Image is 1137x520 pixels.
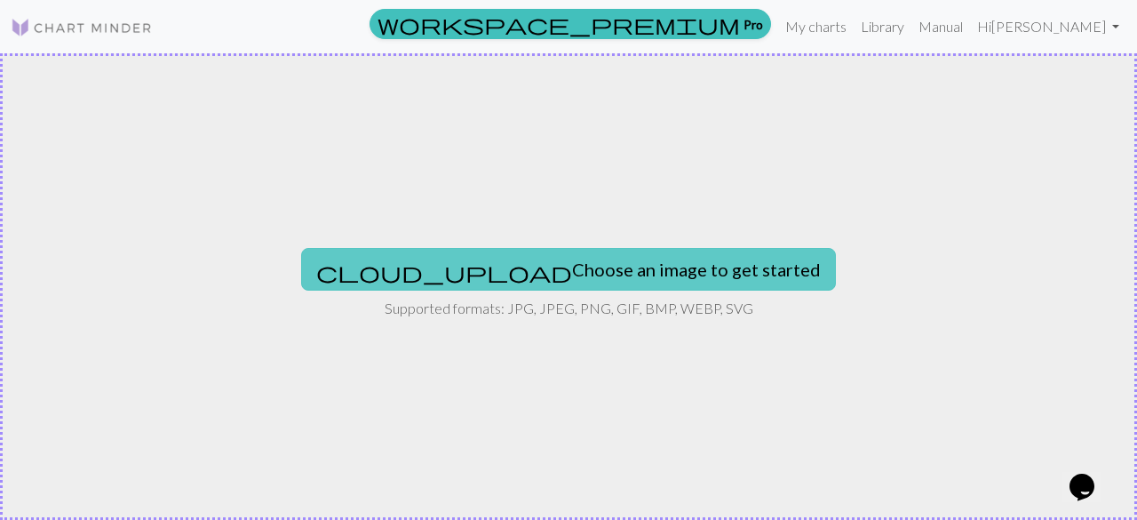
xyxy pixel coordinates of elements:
span: cloud_upload [316,260,572,284]
iframe: chat widget [1062,449,1119,502]
a: My charts [778,9,854,44]
img: Logo [11,17,153,38]
span: workspace_premium [378,12,740,36]
a: Pro [370,9,771,39]
p: Supported formats: JPG, JPEG, PNG, GIF, BMP, WEBP, SVG [385,298,753,319]
a: Library [854,9,911,44]
button: Choose an image to get started [301,248,836,291]
a: Manual [911,9,970,44]
a: Hi[PERSON_NAME] [970,9,1126,44]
